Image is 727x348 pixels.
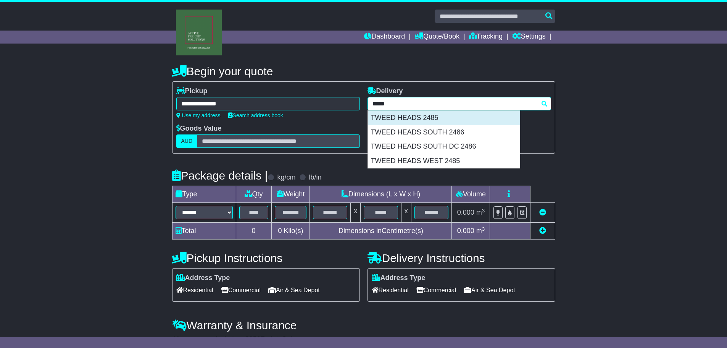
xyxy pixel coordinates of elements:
[414,31,459,44] a: Quote/Book
[172,223,236,240] td: Total
[457,209,474,216] span: 0.000
[469,31,503,44] a: Tracking
[176,87,208,95] label: Pickup
[176,134,198,148] label: AUD
[176,274,230,282] label: Address Type
[172,186,236,203] td: Type
[271,186,310,203] td: Weight
[512,31,546,44] a: Settings
[351,203,361,223] td: x
[172,169,268,182] h4: Package details |
[228,112,283,118] a: Search address book
[476,209,485,216] span: m
[368,139,520,154] div: TWEED HEADS SOUTH DC 2486
[268,284,320,296] span: Air & Sea Depot
[464,284,515,296] span: Air & Sea Depot
[539,227,546,235] a: Add new item
[372,284,409,296] span: Residential
[172,319,555,332] h4: Warranty & Insurance
[236,186,271,203] td: Qty
[372,274,426,282] label: Address Type
[539,209,546,216] a: Remove this item
[172,336,555,344] div: All our quotes include a $ FreightSafe warranty.
[368,111,520,125] div: TWEED HEADS 2485
[368,125,520,140] div: TWEED HEADS SOUTH 2486
[277,173,295,182] label: kg/cm
[278,227,282,235] span: 0
[271,223,310,240] td: Kilo(s)
[310,186,452,203] td: Dimensions (L x W x H)
[452,186,490,203] td: Volume
[476,227,485,235] span: m
[482,226,485,232] sup: 3
[401,203,411,223] td: x
[457,227,474,235] span: 0.000
[368,252,555,264] h4: Delivery Instructions
[416,284,456,296] span: Commercial
[368,87,403,95] label: Delivery
[249,336,261,343] span: 250
[172,65,555,78] h4: Begin your quote
[221,284,261,296] span: Commercial
[176,284,213,296] span: Residential
[176,125,222,133] label: Goods Value
[172,252,360,264] h4: Pickup Instructions
[309,173,321,182] label: lb/in
[176,112,221,118] a: Use my address
[310,223,452,240] td: Dimensions in Centimetre(s)
[368,154,520,168] div: TWEED HEADS WEST 2485
[236,223,271,240] td: 0
[364,31,405,44] a: Dashboard
[482,208,485,214] sup: 3
[368,97,551,110] typeahead: Please provide city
